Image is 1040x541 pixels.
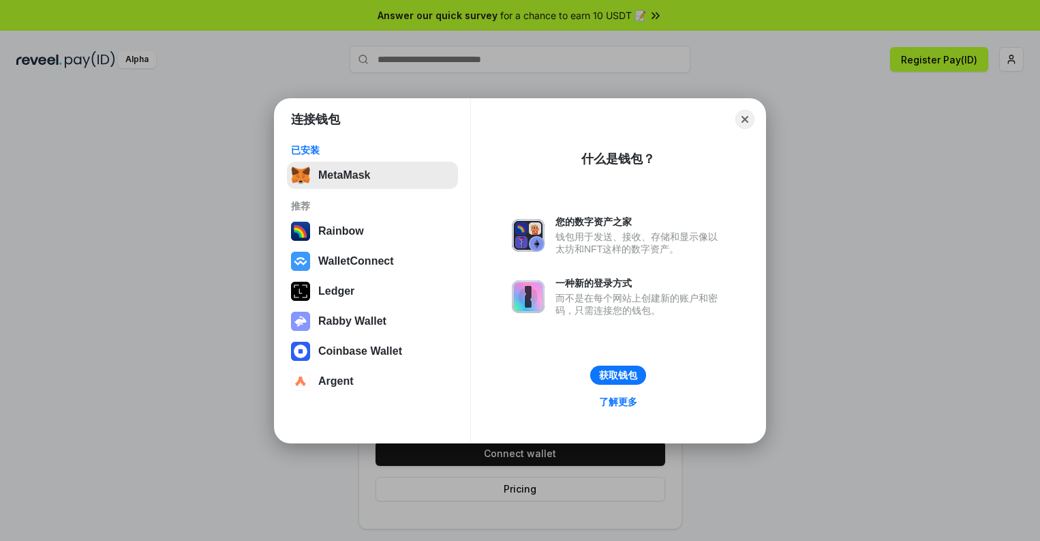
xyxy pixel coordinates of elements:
button: Rabby Wallet [287,308,458,335]
button: 获取钱包 [590,366,646,385]
img: svg+xml,%3Csvg%20width%3D%2228%22%20height%3D%2228%22%20viewBox%3D%220%200%2028%2028%22%20fill%3D... [291,372,310,391]
img: svg+xml,%3Csvg%20xmlns%3D%22http%3A%2F%2Fwww.w3.org%2F2000%2Fsvg%22%20fill%3D%22none%22%20viewBox... [291,312,310,331]
div: WalletConnect [318,255,394,267]
div: 而不是在每个网站上创建新的账户和密码，只需连接您的钱包。 [555,292,724,317]
div: Argent [318,375,354,388]
div: 了解更多 [599,396,637,408]
img: svg+xml,%3Csvg%20width%3D%22120%22%20height%3D%22120%22%20viewBox%3D%220%200%20120%20120%22%20fil... [291,222,310,241]
button: Coinbase Wallet [287,338,458,365]
div: 一种新的登录方式 [555,277,724,289]
img: svg+xml,%3Csvg%20fill%3D%22none%22%20height%3D%2233%22%20viewBox%3D%220%200%2035%2033%22%20width%... [291,166,310,185]
img: svg+xml,%3Csvg%20xmlns%3D%22http%3A%2F%2Fwww.w3.org%2F2000%2Fsvg%22%20fill%3D%22none%22%20viewBox... [512,219,545,252]
button: Ledger [287,278,458,305]
button: WalletConnect [287,248,458,275]
a: 了解更多 [591,393,645,411]
h1: 连接钱包 [291,111,340,128]
img: svg+xml,%3Csvg%20width%3D%2228%22%20height%3D%2228%22%20viewBox%3D%220%200%2028%2028%22%20fill%3D... [291,252,310,271]
div: 您的数字资产之家 [555,216,724,228]
img: svg+xml,%3Csvg%20width%3D%2228%22%20height%3D%2228%22%20viewBox%3D%220%200%2028%2028%22%20fill%3D... [291,342,310,361]
div: Coinbase Wallet [318,345,402,357]
button: Argent [287,368,458,395]
div: 钱包用于发送、接收、存储和显示像以太坊和NFT这样的数字资产。 [555,231,724,255]
button: MetaMask [287,162,458,189]
div: Rainbow [318,225,364,237]
button: Close [735,110,754,129]
img: svg+xml,%3Csvg%20xmlns%3D%22http%3A%2F%2Fwww.w3.org%2F2000%2Fsvg%22%20width%3D%2228%22%20height%3... [291,282,310,301]
button: Rainbow [287,218,458,245]
div: 推荐 [291,200,454,212]
div: 已安装 [291,144,454,156]
div: Ledger [318,285,354,297]
img: svg+xml,%3Csvg%20xmlns%3D%22http%3A%2F%2Fwww.w3.org%2F2000%2Fsvg%22%20fill%3D%22none%22%20viewBox... [512,280,545,313]
div: Rabby Wallet [318,315,386,327]
div: 获取钱包 [599,369,637,381]
div: 什么是钱包？ [581,151,655,167]
div: MetaMask [318,169,370,181]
